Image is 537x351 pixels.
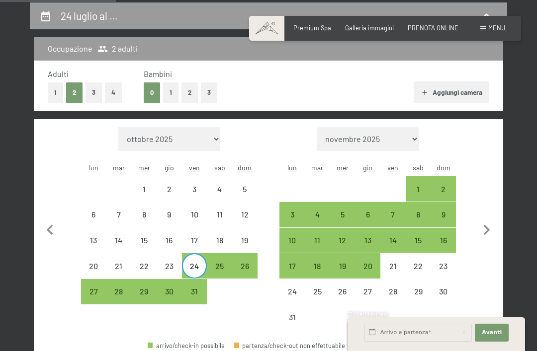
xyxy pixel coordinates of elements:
[182,202,207,227] div: partenza/check-out non effettuabile
[207,176,232,202] div: Sat Jul 04 2026
[81,253,106,279] div: Mon Jul 20 2026
[330,253,356,279] div: Wed Aug 19 2026
[207,228,232,253] div: Sat Jul 18 2026
[158,262,181,285] div: 23
[107,287,131,311] div: 28
[181,82,198,103] button: 2
[207,176,232,202] div: partenza/check-out non effettuabile
[280,313,304,337] div: 31
[232,176,258,202] div: Sun Jul 05 2026
[306,287,329,311] div: 25
[306,211,329,234] div: 4
[82,211,105,234] div: 6
[157,202,182,227] div: Thu Jul 09 2026
[355,228,380,253] div: Thu Aug 13 2026
[330,202,356,227] div: Wed Aug 05 2026
[132,287,156,311] div: 29
[106,202,132,227] div: Tue Jul 07 2026
[381,236,405,260] div: 14
[279,202,305,227] div: Mon Aug 03 2026
[107,262,131,285] div: 21
[406,176,431,202] div: partenza/check-out possibile
[158,185,181,209] div: 2
[131,202,157,227] div: partenza/check-out non effettuabile
[406,202,431,227] div: partenza/check-out possibile
[157,176,182,202] div: Thu Jul 02 2026
[306,236,329,260] div: 11
[208,236,231,260] div: 18
[280,236,304,260] div: 10
[279,253,305,279] div: partenza/check-out possibile
[280,287,304,311] div: 24
[414,81,489,103] button: Aggiungi camera
[345,24,394,32] span: Galleria immagini
[293,24,331,32] a: Premium Spa
[279,228,305,253] div: partenza/check-out possibile
[355,279,380,304] div: Thu Aug 27 2026
[363,163,372,172] abbr: giovedì
[182,228,207,253] div: partenza/check-out non effettuabile
[431,279,456,304] div: partenza/check-out non effettuabile
[208,211,231,234] div: 11
[432,236,455,260] div: 16
[305,228,330,253] div: partenza/check-out possibile
[311,163,323,172] abbr: martedì
[432,211,455,234] div: 9
[355,253,380,279] div: partenza/check-out possibile
[163,82,179,103] button: 1
[337,163,349,172] abbr: mercoledì
[381,211,405,234] div: 7
[232,228,258,253] div: partenza/check-out non effettuabile
[214,163,225,172] abbr: sabato
[380,279,406,304] div: partenza/check-out non effettuabile
[97,43,138,54] span: 2 adulti
[331,287,355,311] div: 26
[81,202,106,227] div: partenza/check-out non effettuabile
[279,279,305,304] div: Mon Aug 24 2026
[81,253,106,279] div: partenza/check-out non effettuabile
[482,329,502,337] span: Avanti
[40,127,61,331] button: Mese precedente
[431,202,456,227] div: partenza/check-out possibile
[406,176,431,202] div: Sat Aug 01 2026
[106,253,132,279] div: Tue Jul 21 2026
[431,228,456,253] div: partenza/check-out possibile
[81,279,106,304] div: partenza/check-out possibile
[432,287,455,311] div: 30
[132,236,156,260] div: 15
[356,211,379,234] div: 6
[355,279,380,304] div: partenza/check-out non effettuabile
[81,228,106,253] div: partenza/check-out non effettuabile
[182,279,207,304] div: partenza/check-out possibile
[407,236,430,260] div: 15
[106,228,132,253] div: Tue Jul 14 2026
[183,287,206,311] div: 31
[279,228,305,253] div: Mon Aug 10 2026
[157,176,182,202] div: partenza/check-out non effettuabile
[330,228,356,253] div: partenza/check-out possibile
[330,228,356,253] div: Wed Aug 12 2026
[182,176,207,202] div: partenza/check-out non effettuabile
[279,305,305,330] div: partenza/check-out non effettuabile
[431,202,456,227] div: Sun Aug 09 2026
[86,82,102,103] button: 3
[106,279,132,304] div: Tue Jul 28 2026
[331,262,355,285] div: 19
[280,262,304,285] div: 17
[182,228,207,253] div: Fri Jul 17 2026
[207,202,232,227] div: Sat Jul 11 2026
[305,279,330,304] div: partenza/check-out non effettuabile
[387,163,398,172] abbr: venerdì
[413,163,424,172] abbr: sabato
[348,311,389,317] span: Richiesta express
[131,253,157,279] div: Wed Jul 22 2026
[106,279,132,304] div: partenza/check-out possibile
[331,211,355,234] div: 5
[183,185,206,209] div: 3
[330,253,356,279] div: partenza/check-out possibile
[234,343,346,349] div: partenza/check-out non effettuabile
[305,202,330,227] div: partenza/check-out possibile
[182,253,207,279] div: partenza/check-out possibile
[138,163,150,172] abbr: mercoledì
[305,253,330,279] div: partenza/check-out possibile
